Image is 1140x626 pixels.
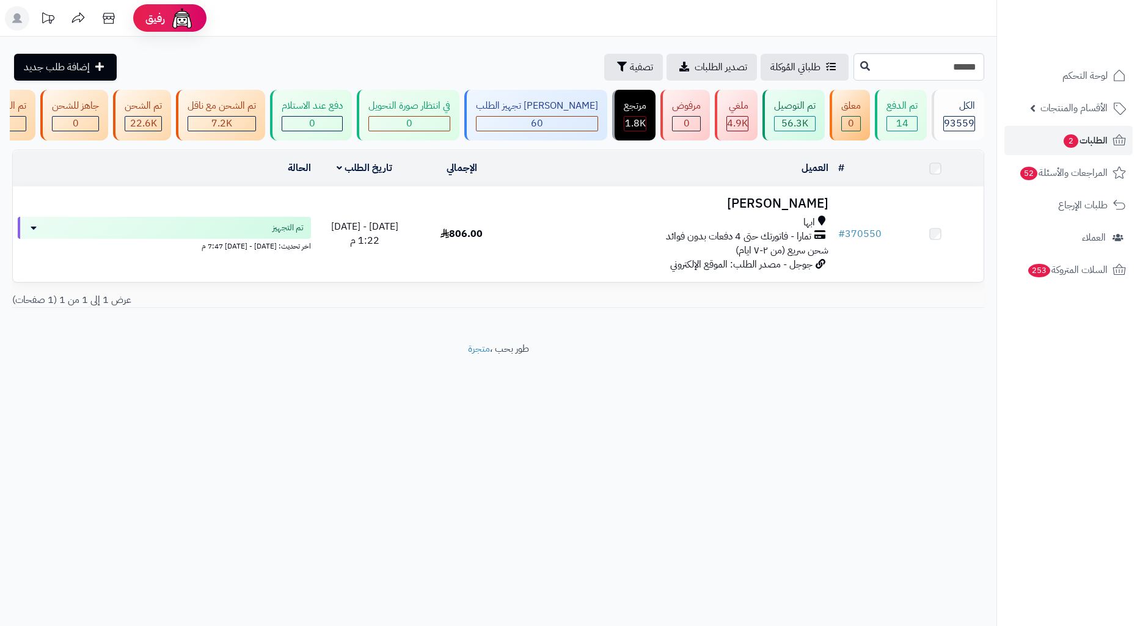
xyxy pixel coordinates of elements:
[125,99,162,113] div: تم الشحن
[802,161,828,175] a: العميل
[727,117,748,131] div: 4944
[282,99,343,113] div: دفع عند الاستلام
[272,222,304,234] span: تم التجهيز
[1004,158,1133,187] a: المراجعات والأسئلة52
[477,117,597,131] div: 60
[462,90,610,140] a: [PERSON_NAME] تجهيز الطلب 60
[282,117,342,131] div: 0
[610,90,658,140] a: مرتجع 1.8K
[1028,264,1050,277] span: 253
[1004,223,1133,252] a: العملاء
[170,6,194,31] img: ai-face.png
[684,116,690,131] span: 0
[174,90,268,140] a: تم الشحن مع ناقل 7.2K
[929,90,987,140] a: الكل93559
[774,99,816,113] div: تم التوصيل
[369,117,450,131] div: 0
[1062,132,1108,149] span: الطلبات
[760,90,827,140] a: تم التوصيل 56.3K
[515,197,828,211] h3: [PERSON_NAME]
[1004,191,1133,220] a: طلبات الإرجاع
[838,227,845,241] span: #
[32,6,63,34] a: تحديثات المنصة
[1082,229,1106,246] span: العملاء
[842,117,860,131] div: 0
[827,90,872,140] a: معلق 0
[944,116,974,131] span: 93559
[3,293,499,307] div: عرض 1 إلى 1 من 1 (1 صفحات)
[354,90,462,140] a: في انتظار صورة التحويل 0
[145,11,165,26] span: رفيق
[770,60,820,75] span: طلباتي المُوكلة
[727,116,748,131] span: 4.9K
[726,99,748,113] div: ملغي
[667,54,757,81] a: تصدير الطلبات
[447,161,477,175] a: الإجمالي
[1040,100,1108,117] span: الأقسام والمنتجات
[896,116,908,131] span: 14
[1062,67,1108,84] span: لوحة التحكم
[211,116,232,131] span: 7.2K
[695,60,747,75] span: تصدير الطلبات
[125,117,161,131] div: 22554
[841,99,861,113] div: معلق
[1004,61,1133,90] a: لوحة التحكم
[440,227,483,241] span: 806.00
[775,117,815,131] div: 56291
[887,117,917,131] div: 14
[468,341,490,356] a: متجرة
[111,90,174,140] a: تم الشحن 22.6K
[1064,134,1078,148] span: 2
[624,99,646,113] div: مرتجع
[872,90,929,140] a: تم الدفع 14
[848,116,854,131] span: 0
[712,90,760,140] a: ملغي 4.9K
[368,99,450,113] div: في انتظار صورة التحويل
[761,54,849,81] a: طلباتي المُوكلة
[288,161,311,175] a: الحالة
[736,243,828,258] span: شحن سريع (من ٢-٧ ايام)
[268,90,354,140] a: دفع عند الاستلام 0
[130,116,157,131] span: 22.6K
[1004,126,1133,155] a: الطلبات2
[188,117,255,131] div: 7223
[331,219,398,248] span: [DATE] - [DATE] 1:22 م
[73,116,79,131] span: 0
[838,161,844,175] a: #
[1027,261,1108,278] span: السلات المتروكة
[625,116,646,131] span: 1.8K
[624,117,646,131] div: 1793
[886,99,918,113] div: تم الدفع
[666,230,811,244] span: تمارا - فاتورتك حتى 4 دفعات بدون فوائد
[24,60,90,75] span: إضافة طلب جديد
[14,54,117,81] a: إضافة طلب جديد
[18,239,311,252] div: اخر تحديث: [DATE] - [DATE] 7:47 م
[1019,164,1108,181] span: المراجعات والأسئلة
[52,99,99,113] div: جاهز للشحن
[476,99,598,113] div: [PERSON_NAME] تجهيز الطلب
[672,99,701,113] div: مرفوض
[406,116,412,131] span: 0
[53,117,98,131] div: 0
[803,216,815,230] span: ابها
[1020,167,1037,180] span: 52
[309,116,315,131] span: 0
[1058,197,1108,214] span: طلبات الإرجاع
[630,60,653,75] span: تصفية
[943,99,975,113] div: الكل
[670,257,813,272] span: جوجل - مصدر الطلب: الموقع الإلكتروني
[658,90,712,140] a: مرفوض 0
[604,54,663,81] button: تصفية
[838,227,882,241] a: #370550
[188,99,256,113] div: تم الشحن مع ناقل
[673,117,700,131] div: 0
[531,116,543,131] span: 60
[781,116,808,131] span: 56.3K
[1057,31,1128,57] img: logo-2.png
[38,90,111,140] a: جاهز للشحن 0
[337,161,392,175] a: تاريخ الطلب
[1004,255,1133,285] a: السلات المتروكة253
